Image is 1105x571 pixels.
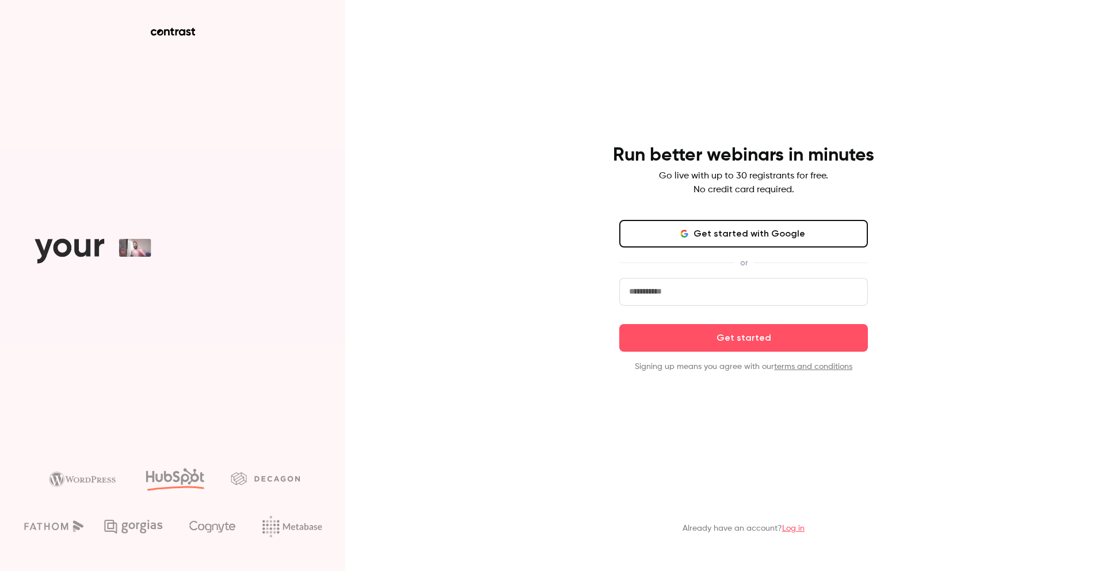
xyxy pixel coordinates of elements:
h4: Run better webinars in minutes [613,144,874,167]
a: terms and conditions [774,363,852,371]
span: or [734,257,753,269]
p: Go live with up to 30 registrants for free. No credit card required. [659,169,828,197]
button: Get started with Google [619,220,868,248]
a: Log in [782,524,805,532]
p: Already have an account? [683,523,805,534]
button: Get started [619,324,868,352]
img: decagon [231,472,300,485]
p: Signing up means you agree with our [619,361,868,372]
